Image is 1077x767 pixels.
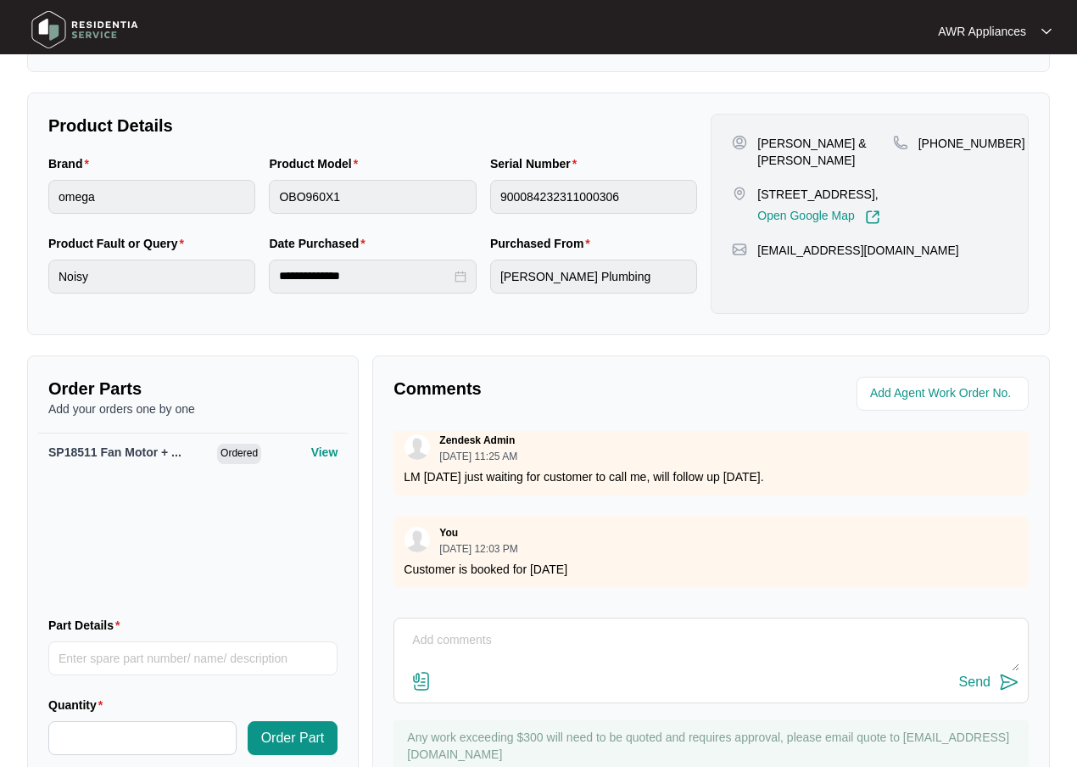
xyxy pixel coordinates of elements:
button: Send [959,671,1019,694]
p: AWR Appliances [938,23,1026,40]
img: user.svg [405,527,430,552]
p: Any work exceeding $300 will need to be quoted and requires approval, please email quote to [EMAI... [407,729,1020,763]
input: Product Fault or Query [48,260,255,294]
p: [DATE] 12:03 PM [439,544,517,554]
p: [PHONE_NUMBER] [918,135,1025,152]
input: Date Purchased [279,267,450,285]
input: Quantity [49,722,236,754]
input: Brand [48,180,255,214]
img: map-pin [893,135,908,150]
span: SP18511 Fan Motor + ... [48,445,181,459]
p: [PERSON_NAME] & [PERSON_NAME] [757,135,892,169]
input: Serial Number [490,180,697,214]
input: Part Details [48,641,338,675]
img: file-attachment-doc.svg [411,671,432,691]
div: Send [959,675,991,690]
input: Add Agent Work Order No. [870,383,1018,404]
label: Date Purchased [269,235,371,252]
label: Brand [48,155,96,172]
img: map-pin [732,186,747,201]
p: Comments [393,377,699,400]
input: Product Model [269,180,476,214]
label: Part Details [48,617,127,634]
p: You [439,526,458,540]
img: user-pin [732,135,747,150]
p: Order Parts [48,377,338,400]
img: Link-External [865,210,880,225]
p: [EMAIL_ADDRESS][DOMAIN_NAME] [757,242,958,259]
p: Product Details [48,114,697,137]
label: Quantity [48,697,109,714]
p: Zendesk Admin [439,434,515,447]
p: LM [DATE] just waiting for customer to call me, will follow up [DATE]. [404,468,1018,485]
img: map-pin [732,242,747,257]
img: user.svg [405,434,430,460]
p: [DATE] 11:25 AM [439,451,517,462]
p: [STREET_ADDRESS], [757,186,879,203]
p: Add your orders one by one [48,400,338,417]
span: Order Part [261,728,325,748]
p: Customer is booked for [DATE] [404,561,1018,578]
span: Ordered [217,444,261,464]
label: Serial Number [490,155,583,172]
input: Purchased From [490,260,697,294]
button: Order Part [248,721,338,755]
img: residentia service logo [25,4,144,55]
a: Open Google Map [757,210,879,225]
label: Product Model [269,155,365,172]
p: View [311,444,338,461]
img: dropdown arrow [1041,27,1052,36]
label: Purchased From [490,235,597,252]
label: Product Fault or Query [48,235,191,252]
img: send-icon.svg [999,672,1019,692]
